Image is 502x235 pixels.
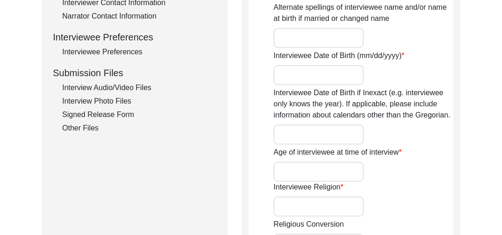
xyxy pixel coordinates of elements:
div: Interviewee Preferences [53,30,216,44]
div: Interview Audio/Video Files [62,82,216,93]
label: Alternate spellings of interviewee name and/or name at birth if married or changed name [274,2,453,24]
div: Signed Release Form [62,109,216,120]
label: Interviewee Date of Birth if Inexact (e.g. interviewee only knows the year). If applicable, pleas... [274,87,453,121]
div: Interviewee Preferences [62,46,216,58]
div: Narrator Contact Information [62,11,216,22]
div: Other Files [62,123,216,134]
div: Submission Files [53,66,216,80]
label: Religious Conversion [274,219,344,230]
label: Age of interviewee at time of interview [274,147,402,158]
label: Interviewee Date of Birth (mm/dd/yyyy) [274,50,404,61]
label: Interviewee Religion [274,182,343,193]
div: Interview Photo Files [62,96,216,107]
